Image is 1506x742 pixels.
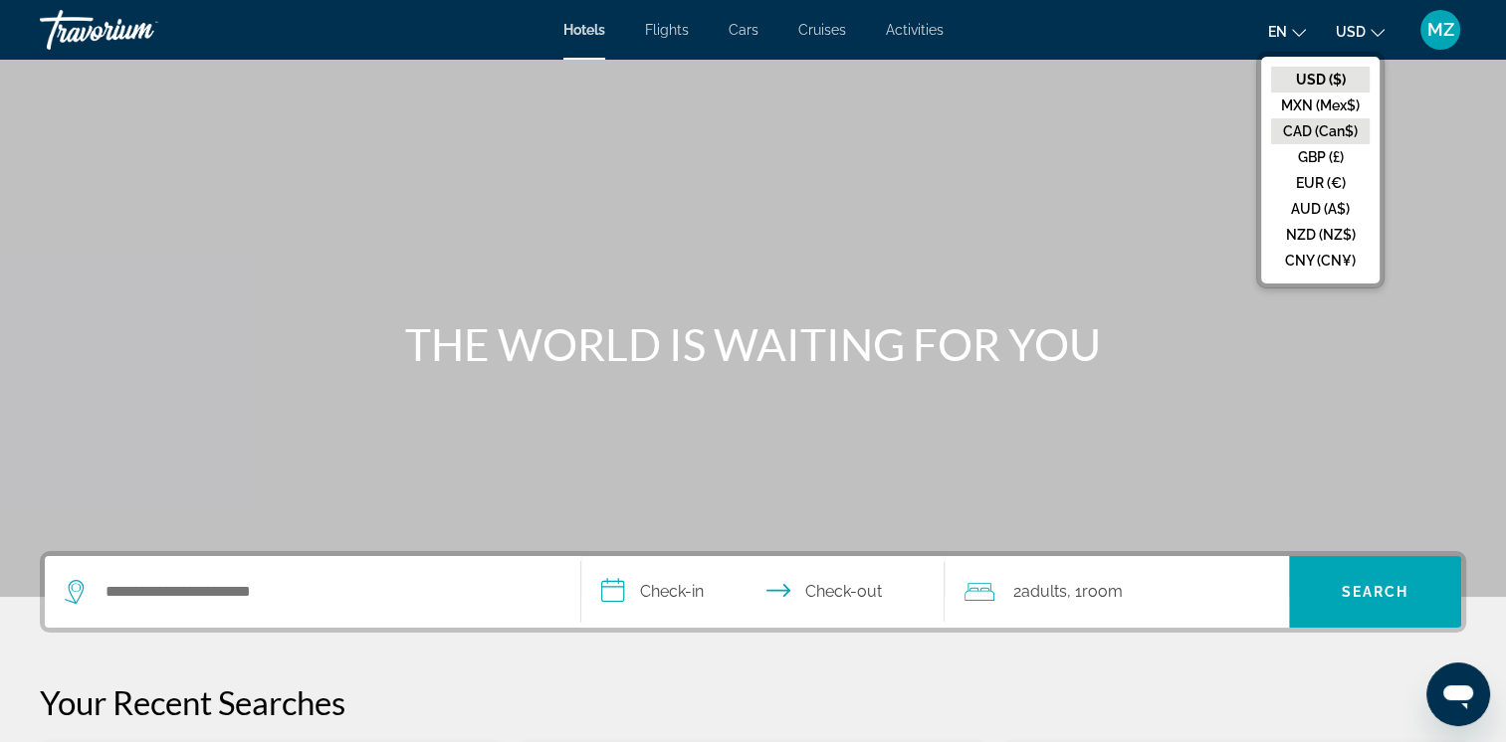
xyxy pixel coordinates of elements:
[1342,584,1409,600] span: Search
[1271,248,1370,274] button: CNY (CN¥)
[1012,578,1066,606] span: 2
[1414,9,1466,51] button: User Menu
[40,4,239,56] a: Travorium
[1268,17,1306,46] button: Change language
[563,22,605,38] a: Hotels
[1081,582,1122,601] span: Room
[1020,582,1066,601] span: Adults
[1336,17,1385,46] button: Change currency
[1289,556,1461,628] button: Search
[1427,20,1454,40] span: MZ
[1268,24,1287,40] span: en
[886,22,944,38] a: Activities
[581,556,946,628] button: Select check in and out date
[1271,144,1370,170] button: GBP (£)
[380,318,1127,370] h1: THE WORLD IS WAITING FOR YOU
[1271,93,1370,118] button: MXN (Mex$)
[1271,170,1370,196] button: EUR (€)
[645,22,689,38] a: Flights
[1336,24,1366,40] span: USD
[1426,662,1490,726] iframe: Button to launch messaging window
[45,556,1461,628] div: Search widget
[1271,67,1370,93] button: USD ($)
[104,577,550,607] input: Search hotel destination
[1271,196,1370,222] button: AUD (A$)
[1271,118,1370,144] button: CAD (Can$)
[1066,578,1122,606] span: , 1
[945,556,1289,628] button: Travelers: 2 adults, 0 children
[1271,222,1370,248] button: NZD (NZ$)
[40,682,1466,722] p: Your Recent Searches
[729,22,758,38] a: Cars
[798,22,846,38] a: Cruises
